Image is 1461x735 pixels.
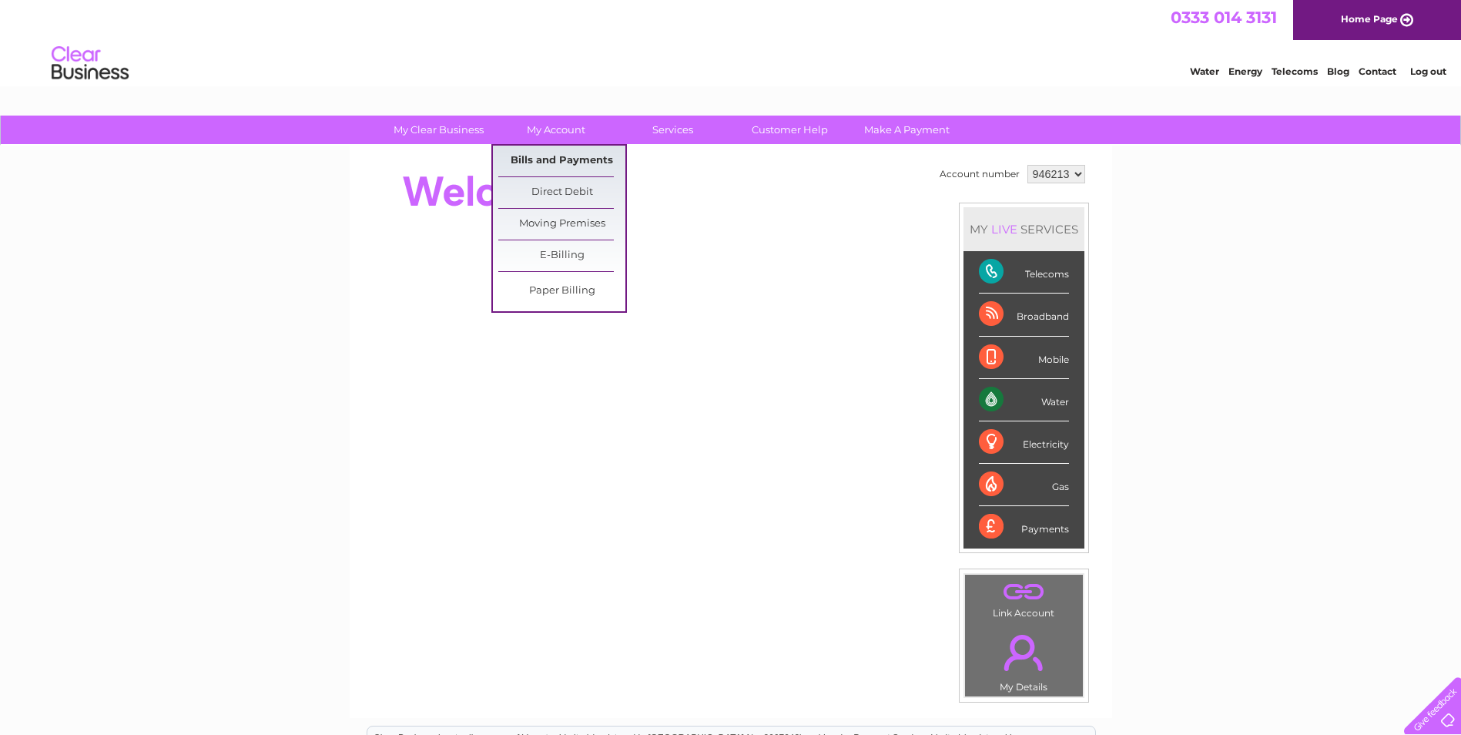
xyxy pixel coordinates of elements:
[498,240,625,271] a: E-Billing
[979,337,1069,379] div: Mobile
[51,40,129,87] img: logo.png
[375,116,502,144] a: My Clear Business
[988,222,1020,237] div: LIVE
[609,116,736,144] a: Services
[979,421,1069,464] div: Electricity
[498,209,625,240] a: Moving Premises
[498,177,625,208] a: Direct Debit
[1171,8,1277,27] a: 0333 014 3131
[492,116,619,144] a: My Account
[964,574,1084,623] td: Link Account
[1190,65,1219,77] a: Water
[1228,65,1262,77] a: Energy
[979,464,1069,506] div: Gas
[1272,65,1318,77] a: Telecoms
[1327,65,1349,77] a: Blog
[843,116,970,144] a: Make A Payment
[367,8,1095,75] div: Clear Business is a trading name of Verastar Limited (registered in [GEOGRAPHIC_DATA] No. 3667643...
[936,161,1024,187] td: Account number
[964,622,1084,697] td: My Details
[979,294,1069,336] div: Broadband
[979,506,1069,548] div: Payments
[498,276,625,307] a: Paper Billing
[979,379,1069,421] div: Water
[963,207,1084,251] div: MY SERVICES
[498,146,625,176] a: Bills and Payments
[979,251,1069,294] div: Telecoms
[726,116,853,144] a: Customer Help
[1410,65,1446,77] a: Log out
[969,626,1079,680] a: .
[1359,65,1396,77] a: Contact
[969,579,1079,606] a: .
